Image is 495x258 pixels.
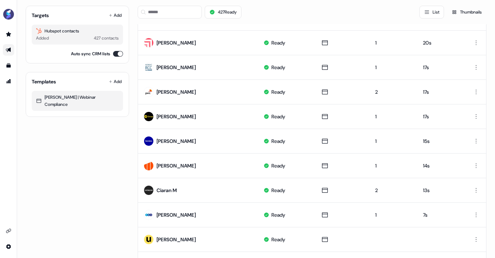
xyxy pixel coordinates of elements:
div: Ready [271,211,285,218]
div: Ready [271,162,285,169]
div: 1 [375,162,412,169]
a: Go to integrations [3,225,14,237]
div: [PERSON_NAME] [157,162,196,169]
div: 17s [423,113,458,120]
div: Hubspot contacts [36,27,119,35]
button: Thumbnails [447,6,486,19]
div: Ready [271,236,285,243]
div: [PERSON_NAME] [157,138,196,145]
div: 15s [423,138,458,145]
div: 1 [375,113,412,120]
div: Ready [271,113,285,120]
div: Ciaran M [157,187,177,194]
div: 2 [375,88,412,96]
button: Add [107,10,123,20]
a: Go to attribution [3,76,14,87]
label: Auto sync CRM lists [71,50,110,57]
div: Targets [32,12,49,19]
button: Add [107,77,123,87]
div: [PERSON_NAME] [157,236,196,243]
div: Ready [271,138,285,145]
div: 17s [423,88,458,96]
button: List [419,6,444,19]
div: Added [36,35,49,42]
div: 1 [375,64,412,71]
div: [PERSON_NAME] [157,88,196,96]
div: 427 contacts [94,35,119,42]
a: Go to templates [3,60,14,71]
a: Go to integrations [3,241,14,252]
div: 1 [375,39,412,46]
div: 1 [375,138,412,145]
button: 427Ready [205,6,241,19]
div: Templates [32,78,56,85]
div: Ready [271,88,285,96]
div: [PERSON_NAME] [157,113,196,120]
div: 17s [423,64,458,71]
div: [PERSON_NAME] | Webinar Compliance [36,94,119,108]
div: Ready [271,187,285,194]
div: Ready [271,39,285,46]
div: Ready [271,64,285,71]
div: 13s [423,187,458,194]
div: [PERSON_NAME] [157,211,196,218]
a: Go to outbound experience [3,44,14,56]
div: [PERSON_NAME] [157,64,196,71]
div: 14s [423,162,458,169]
div: [PERSON_NAME] [157,39,196,46]
div: 7s [423,211,458,218]
div: 1 [375,211,412,218]
div: 20s [423,39,458,46]
a: Go to prospects [3,29,14,40]
div: 2 [375,187,412,194]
